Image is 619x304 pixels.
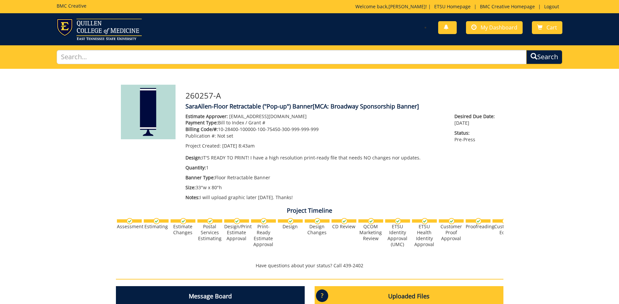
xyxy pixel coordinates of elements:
[116,207,503,214] h4: Project Timeline
[224,224,249,241] div: Design/Print Estimate Approval
[153,218,160,224] img: checkmark
[57,19,142,40] img: ETSU logo
[185,113,445,120] p: [EMAIL_ADDRESS][DOMAIN_NAME]
[368,218,374,224] img: checkmark
[541,3,562,10] a: Logout
[385,224,410,247] div: ETSU Identity Approval (UMC)
[261,218,267,224] img: checkmark
[185,119,445,126] p: Bill to Index / Grant #
[185,174,215,181] span: Banner Type:
[526,50,562,64] button: Search
[454,113,498,120] span: Desired Due Date:
[341,218,347,224] img: checkmark
[217,133,233,139] span: Not set
[185,174,445,181] p: Floor Retractable Banner
[127,218,133,224] img: checkmark
[185,119,218,126] span: Payment Type:
[422,218,428,224] img: checkmark
[439,224,464,241] div: Customer Proof Approval
[117,224,142,230] div: Assessment
[185,164,206,171] span: Quantity:
[546,24,557,31] span: Cart
[116,262,503,269] p: Have questions about your status? Call 439-2402
[388,3,426,10] a: [PERSON_NAME]
[207,218,213,224] img: checkmark
[185,154,202,161] span: Design:
[287,218,294,224] img: checkmark
[316,289,328,302] p: ?
[197,224,222,241] div: Postal Services Estimating
[355,3,562,10] p: Welcome back, ! | | |
[313,102,419,110] span: [MCA: Broadway Sponsorship Banner]
[222,143,255,149] span: [DATE] 8:43am
[185,194,445,201] p: I will upload graphic later [DATE]. Thanks!
[57,50,527,64] input: Search...
[448,218,455,224] img: checkmark
[502,218,508,224] img: checkmark
[358,224,383,241] div: QCOM Marketing Review
[251,224,276,247] div: Print-Ready Estimate Approval
[185,91,498,100] h3: 260257-A
[57,3,86,8] h5: BMC Creative
[234,218,240,224] img: checkmark
[305,224,330,236] div: Design Changes
[185,103,498,110] h4: SaraAllen-Floor Retractable ("Pop-up") Banner
[180,218,186,224] img: checkmark
[314,218,321,224] img: checkmark
[532,21,562,34] a: Cart
[454,130,498,143] p: Pre-Press
[185,133,216,139] span: Publication #:
[466,21,523,34] a: My Dashboard
[481,24,517,31] span: My Dashboard
[185,184,196,191] span: Size:
[185,113,228,119] span: Estimate Approver:
[185,126,218,132] span: Billing Code/#:
[466,224,490,230] div: Proofreading
[185,126,445,133] p: 10-28400-100000-100-75450-300-999-999-999
[121,85,176,139] img: Product featured image
[454,130,498,136] span: Status:
[185,143,221,149] span: Project Created:
[185,184,445,191] p: 33"w x 80"h
[332,224,356,230] div: CD Review
[185,194,200,200] span: Notes:
[412,224,437,247] div: ETSU Health Identity Approval
[144,224,169,230] div: Estimating
[185,164,445,171] p: 1
[431,3,474,10] a: ETSU Homepage
[454,113,498,126] p: [DATE]
[171,224,195,236] div: Estimate Changes
[185,154,445,161] p: IT'S READY TO PRINT! I have a high resolution print-ready file that needs NO changes nor updates.
[477,3,538,10] a: BMC Creative Homepage
[395,218,401,224] img: checkmark
[475,218,482,224] img: checkmark
[492,224,517,236] div: Customer Edits
[278,224,303,230] div: Design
